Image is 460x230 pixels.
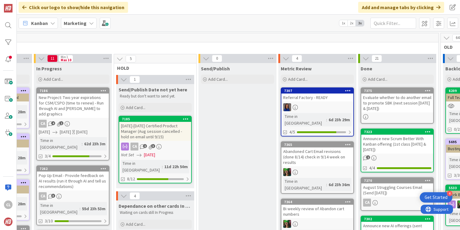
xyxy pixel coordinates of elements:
[368,76,387,82] span: Add Card...
[361,65,372,72] span: Done
[420,192,452,203] div: Open Get Started checklist, remaining modules: 4
[4,218,12,226] img: avatar
[281,103,353,111] div: SL
[119,116,192,183] a: 7185[DATE]-[DATE] Certified Product Manager (Aug session cancelled - hold on email until 9/15)CAN...
[80,205,80,212] span: :
[144,152,155,158] span: [DATE]
[61,58,71,62] div: Max 10
[37,166,109,190] div: 7262Pop Up Email - Provide feedback on AI results (run it through AI and tell us recommendations)
[39,202,80,215] div: Time in [GEOGRAPHIC_DATA]
[326,181,327,188] span: :
[361,135,433,154] div: Announce new Scrum Better With Kanban offering (1st class [DATE] & [DATE])
[130,76,140,83] span: 1
[361,129,433,135] div: 7323
[358,2,444,13] div: Add and manage tabs by clicking
[288,76,308,82] span: Add Card...
[361,216,433,222] div: 7302
[39,192,47,200] div: CA
[40,167,109,171] div: 7262
[119,87,187,93] span: Send/Publish Date not yet here
[83,140,107,147] div: 62d 23h 3m
[60,129,71,135] span: [DATE]
[36,87,109,161] a: 7186New Project: Two year expirations for CSM/CSPO (time to renew) - Run through AI and [PERSON_N...
[283,178,326,191] div: Time in [GEOGRAPHIC_DATA]
[361,129,433,154] div: 7323Announce new Scrum Better With Kanban offering (1st class [DATE] & [DATE])
[361,87,434,124] a: 7375Evaluate whether to do another email to promote SBK (next session [DATE] & [DATE])
[119,116,191,122] div: 7185
[283,113,326,126] div: Time in [GEOGRAPHIC_DATA]
[281,199,353,218] div: 7364Bi weekly review of Abandon cart numbers
[31,19,48,27] span: Kanban
[348,20,356,26] span: 2x
[44,76,63,82] span: Add Card...
[4,4,12,12] img: Visit kanbanzone.com
[82,140,83,147] span: :
[119,143,191,150] div: CA
[281,142,353,166] div: 7365Abandoned Cart Email revisions (done 8/14) check in 9/14 week on results
[120,94,191,99] p: Ready but don't want to send yet.
[366,155,370,159] span: 2
[151,144,155,148] span: 3
[201,65,230,72] span: Send/Publish
[361,94,433,112] div: Evaluate whether to do another email to promote SBK (next session [DATE] & [DATE])
[283,220,291,228] img: SL
[284,143,353,147] div: 7365
[327,116,351,123] div: 6d 23h 29m
[370,18,416,29] input: Quick Filter...
[281,205,353,218] div: Bi weekly review of Abandon cart numbers
[447,191,452,196] div: 4
[292,55,302,62] span: 4
[281,199,353,205] div: 7364
[36,165,109,225] a: 7262Pop Up Email - Provide feedback on AI results (run it through AI and tell us recommendations)...
[361,88,433,94] div: 7375
[51,194,55,198] span: 3
[130,143,138,150] div: CA
[284,200,353,204] div: 7364
[339,20,348,26] span: 1x
[39,137,82,150] div: Time in [GEOGRAPHIC_DATA]
[281,220,353,228] div: SL
[281,168,353,176] div: SL
[121,160,162,173] div: Time in [GEOGRAPHIC_DATA]
[126,55,136,62] span: 5
[454,172,460,179] span: 3/3
[37,192,109,200] div: CA
[37,88,109,94] div: 7186
[326,116,327,123] span: :
[361,88,433,112] div: 7375Evaluate whether to do another email to promote SBK (next session [DATE] & [DATE])
[40,89,109,93] div: 7186
[45,218,53,224] span: 3/10
[284,89,353,93] div: 7307
[283,103,291,111] img: SL
[126,221,145,227] span: Add Card...
[364,179,433,183] div: 7270
[121,152,134,157] i: Not Set
[364,89,433,93] div: 7375
[51,121,55,125] span: 4
[37,94,109,118] div: New Project: Two year expirations for CSM/CSPO (time to renew) - Run through AI and [PERSON_NAME]...
[19,2,128,13] div: Click our logo to show/hide this navigation
[122,117,191,121] div: 7185
[126,105,145,110] span: Add Card...
[39,129,50,135] span: [DATE]
[281,147,353,166] div: Abandoned Cart Email revisions (done 8/14) check in 9/14 week on results
[162,163,163,170] span: :
[64,20,87,26] b: Marketing
[37,120,109,128] div: CA
[47,55,58,62] span: 11
[281,88,353,101] div: 7307Referral Factory - READY
[361,129,434,172] a: 7323Announce new Scrum Better With Kanban offering (1st class [DATE] & [DATE])4/4
[117,65,189,71] span: HOLD
[356,20,364,26] span: 3x
[281,87,354,136] a: 7307Referral Factory - READYSLTime in [GEOGRAPHIC_DATA]:6d 23h 29m4/5
[119,203,192,209] span: Dependance on other cards In progress
[281,88,353,94] div: 7307
[119,116,191,141] div: 7185[DATE]-[DATE] Certified Product Manager (Aug session cancelled - hold on email until 9/15)
[45,153,51,159] span: 3/4
[119,122,191,141] div: [DATE]-[DATE] Certified Product Manager (Aug session cancelled - hold on email until 9/15)
[37,166,109,172] div: 7262
[39,120,47,128] div: CA
[281,142,353,147] div: 7365
[364,217,433,221] div: 7302
[37,88,109,118] div: 7186New Project: Two year expirations for CSM/CSPO (time to renew) - Run through AI and [PERSON_N...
